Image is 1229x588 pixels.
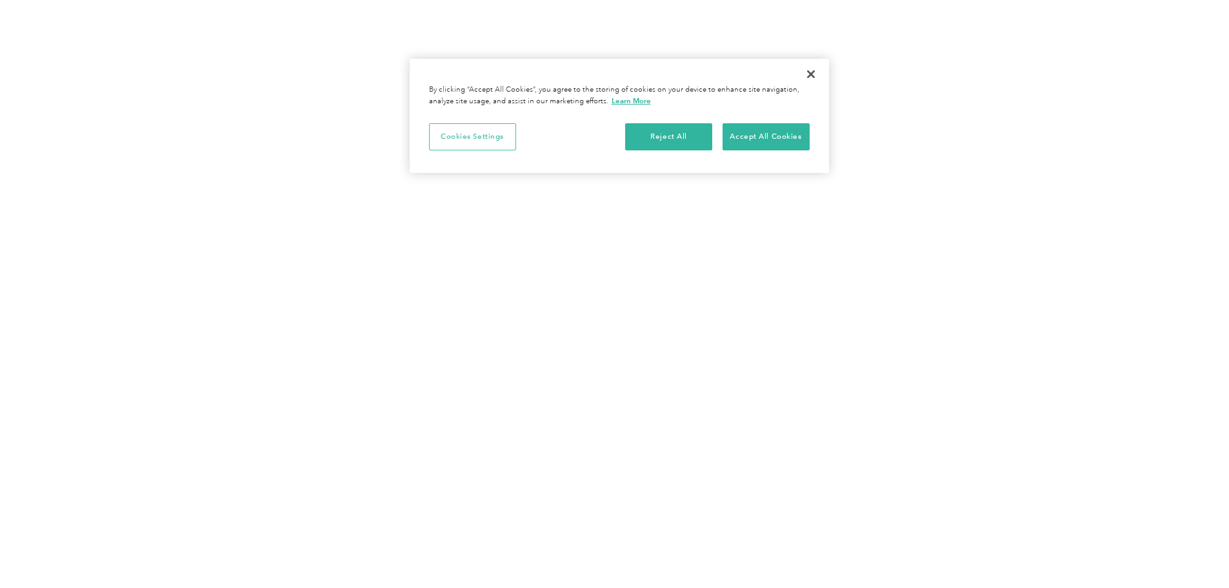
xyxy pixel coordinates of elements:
[429,85,810,107] div: By clicking “Accept All Cookies”, you agree to the storing of cookies on your device to enhance s...
[410,59,829,173] div: Cookie banner
[797,60,825,88] button: Close
[429,123,516,150] button: Cookies Settings
[410,59,829,173] div: Privacy
[625,123,712,150] button: Reject All
[723,123,810,150] button: Accept All Cookies
[612,96,651,105] a: More information about your privacy, opens in a new tab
